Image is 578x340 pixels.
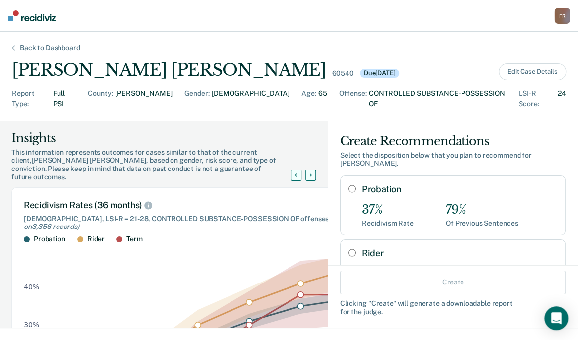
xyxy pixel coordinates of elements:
[554,8,570,24] button: FR
[24,283,39,291] text: 40%
[362,248,557,259] label: Rider
[212,88,289,109] div: [DEMOGRAPHIC_DATA]
[340,133,566,149] div: Create Recommendations
[544,306,568,330] div: Open Intercom Messenger
[184,88,210,109] div: Gender :
[126,235,142,243] div: Term
[11,130,303,146] div: Insights
[340,151,566,168] div: Select the disposition below that you plan to recommend for [PERSON_NAME] .
[24,215,351,231] span: (Based on 3,356 records )
[518,88,556,109] div: LSI-R Score :
[88,88,113,109] div: County :
[115,88,173,109] div: [PERSON_NAME]
[340,299,566,316] div: Clicking " Create " will generate a downloadable report for the judge.
[24,215,373,231] div: [DEMOGRAPHIC_DATA], LSI-R = 21-28, CONTROLLED SUBSTANCE-POSSESSION OF offenses
[8,10,56,21] img: Recidiviz
[12,60,326,80] div: [PERSON_NAME] [PERSON_NAME]
[11,148,303,181] div: This information represents outcomes for cases similar to that of the current client, [PERSON_NAM...
[360,69,400,78] div: Due [DATE]
[332,69,353,78] div: 60540
[362,219,414,227] div: Recidivism Rate
[554,8,570,24] div: F R
[369,88,506,109] div: CONTROLLED SUBSTANCE-POSSESSION OF
[340,270,566,294] button: Create
[499,63,566,80] button: Edit Case Details
[362,203,414,217] div: 37%
[362,184,557,195] label: Probation
[53,88,76,109] div: Full PSI
[318,88,327,109] div: 65
[87,235,105,243] div: Rider
[24,200,373,211] div: Recidivism Rates (36 months)
[558,88,566,109] div: 24
[446,219,518,227] div: Of Previous Sentences
[446,203,518,217] div: 79%
[301,88,316,109] div: Age :
[339,88,367,109] div: Offense :
[12,88,51,109] div: Report Type :
[24,321,39,329] text: 30%
[34,235,65,243] div: Probation
[8,44,92,52] div: Back to Dashboard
